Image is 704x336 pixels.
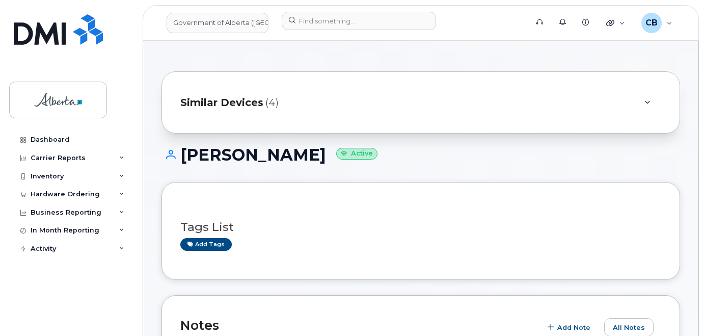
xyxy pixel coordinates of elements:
[336,148,377,160] small: Active
[161,146,680,164] h1: [PERSON_NAME]
[613,323,645,332] span: All Notes
[180,95,263,110] span: Similar Devices
[180,221,661,234] h3: Tags List
[180,238,232,251] a: Add tags
[180,318,536,333] h2: Notes
[265,95,279,110] span: (4)
[557,323,590,332] span: Add Note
